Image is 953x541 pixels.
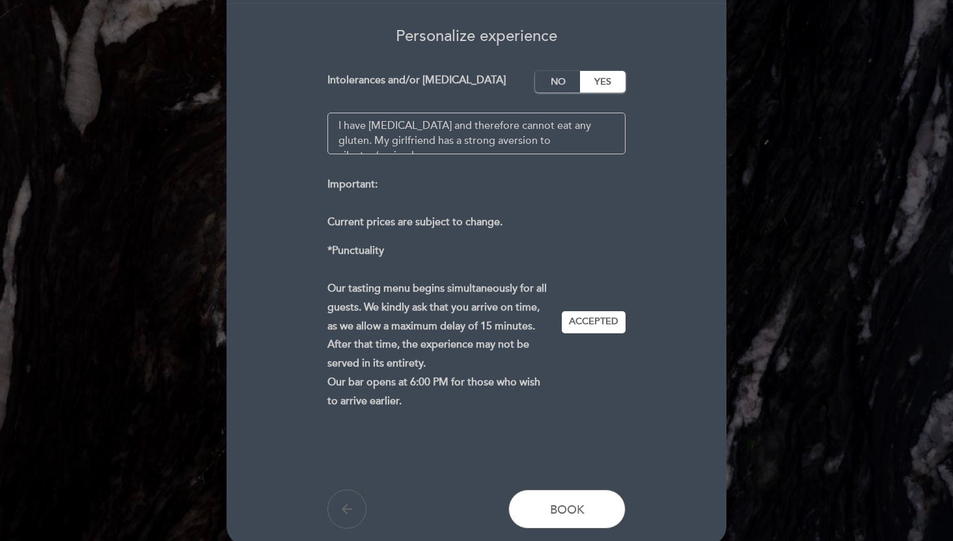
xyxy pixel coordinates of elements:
[327,175,552,231] p: Important: Current prices are subject to change.
[327,71,536,92] div: Intolerances and/or [MEDICAL_DATA]
[550,503,585,517] span: Book
[327,242,552,429] p: *Punctuality Our tasting menu begins simultaneously for all guests. We kindly ask that you arrive...
[535,71,581,92] label: No
[569,315,618,329] span: Accepted
[327,490,366,529] button: arrow_back
[508,490,626,529] button: Book
[396,27,557,46] span: Personalize experience
[339,501,355,517] i: arrow_back
[562,311,626,333] button: Accepted
[580,71,626,92] label: Yes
